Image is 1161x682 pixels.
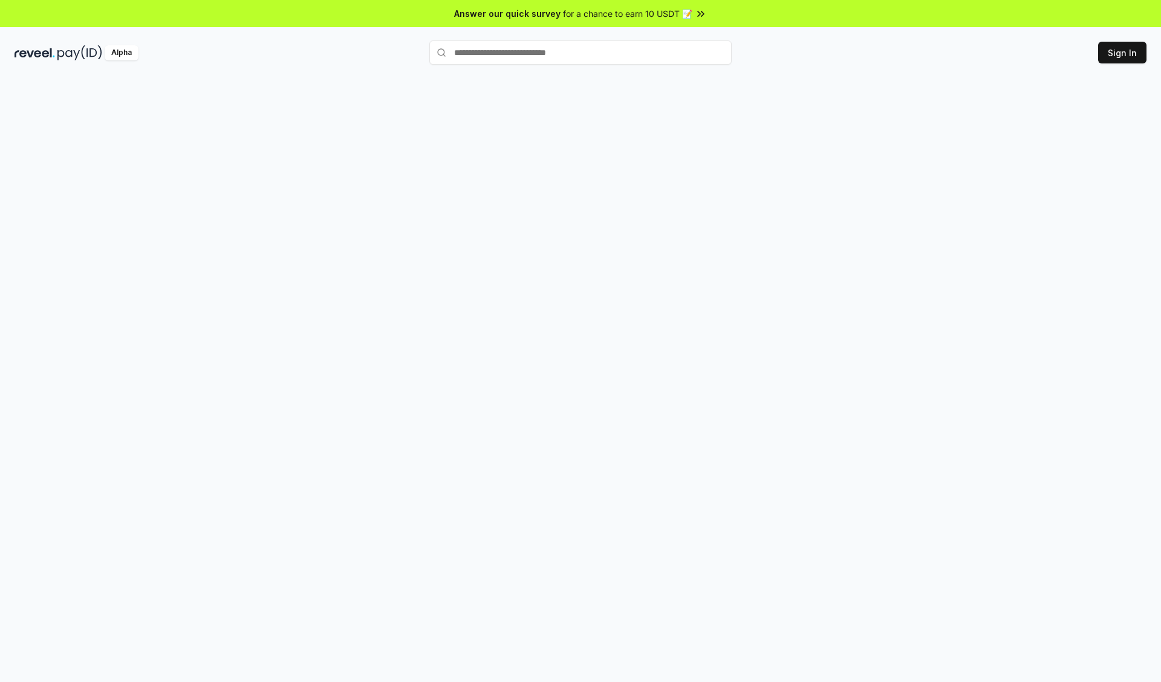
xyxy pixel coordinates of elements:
img: pay_id [57,45,102,60]
div: Alpha [105,45,138,60]
img: reveel_dark [15,45,55,60]
button: Sign In [1098,42,1146,63]
span: Answer our quick survey [454,7,561,20]
span: for a chance to earn 10 USDT 📝 [563,7,692,20]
